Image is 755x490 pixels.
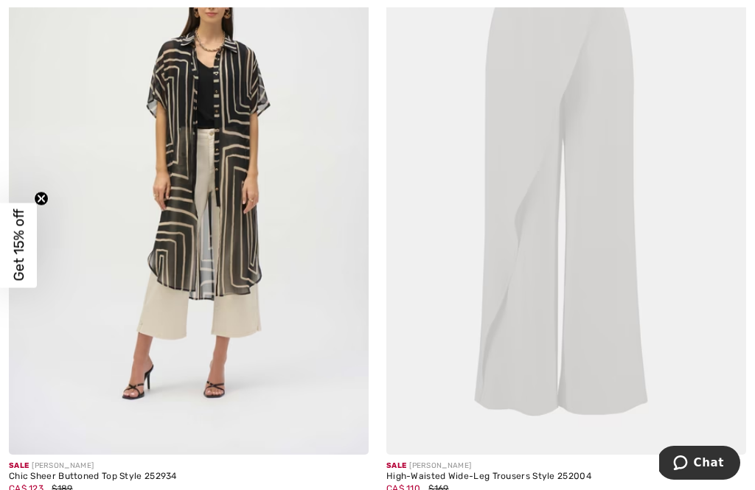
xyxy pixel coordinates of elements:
[386,461,406,470] span: Sale
[10,209,27,281] span: Get 15% off
[659,446,740,483] iframe: Opens a widget where you can chat to one of our agents
[9,461,29,470] span: Sale
[386,461,746,472] div: [PERSON_NAME]
[386,472,746,482] div: High-Waisted Wide-Leg Trousers Style 252004
[9,461,369,472] div: [PERSON_NAME]
[34,191,49,206] button: Close teaser
[9,472,369,482] div: Chic Sheer Buttoned Top Style 252934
